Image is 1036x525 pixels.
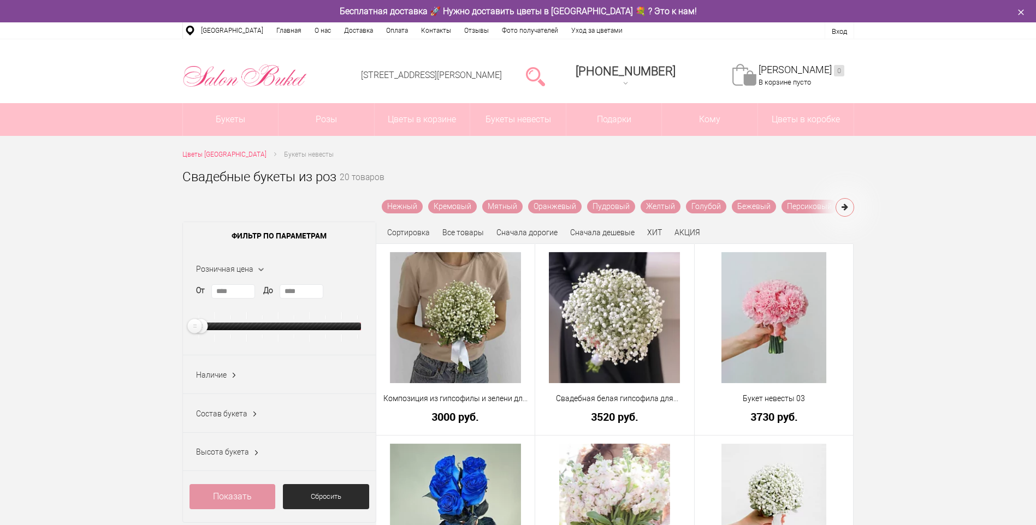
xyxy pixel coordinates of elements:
a: О нас [308,22,338,39]
small: 20 товаров [340,174,384,200]
span: [PHONE_NUMBER] [576,64,676,78]
a: Букет невесты 03 [702,393,846,404]
a: Сбросить [283,484,369,509]
span: Наличие [196,371,227,379]
a: Оплата [380,22,415,39]
a: Персиковый [782,200,837,213]
label: От [196,285,205,296]
span: Кому [662,103,757,136]
img: Свадебная белая гипсофила для невесты [549,252,680,383]
a: Желтый [641,200,680,213]
span: Сортировка [387,228,430,237]
a: Фото получателей [495,22,565,39]
a: Кремовый [428,200,477,213]
span: Цветы [GEOGRAPHIC_DATA] [182,151,267,158]
img: Букет невесты 03 [721,252,826,383]
a: Мятный [482,200,523,213]
a: Нежный [382,200,423,213]
a: Цветы в коробке [758,103,854,136]
a: АКЦИЯ [674,228,700,237]
img: Цветы Нижний Новгород [182,62,307,90]
a: Пудровый [587,200,635,213]
a: Оранжевый [528,200,582,213]
a: 3000 руб. [383,411,528,422]
span: Состав букета [196,409,247,418]
a: Все товары [442,228,484,237]
h1: Свадебные букеты из роз [182,167,336,187]
a: Главная [270,22,308,39]
a: Цветы в корзине [375,103,470,136]
a: Сначала дешевые [570,228,635,237]
span: Высота букета [196,448,249,456]
label: До [263,285,273,296]
ins: 0 [834,65,844,76]
a: Уход за цветами [565,22,629,39]
a: Сначала дорогие [496,228,558,237]
a: Композиция из гипсофилы и зелени для невесты [383,393,528,404]
div: Бесплатная доставка 🚀 Нужно доставить цветы в [GEOGRAPHIC_DATA] 💐 ? Это к нам! [174,5,862,17]
a: [GEOGRAPHIC_DATA] [194,22,270,39]
a: Голубой [686,200,726,213]
a: 3730 руб. [702,411,846,422]
span: Розничная цена [196,265,253,273]
a: [STREET_ADDRESS][PERSON_NAME] [361,70,502,80]
a: Показать [190,484,276,509]
span: В корзине пусто [759,78,811,86]
span: Букеты невесты [284,151,334,158]
a: Букеты невесты [470,103,566,136]
a: Цветы [GEOGRAPHIC_DATA] [182,149,267,160]
a: Розы [279,103,374,136]
a: Контакты [415,22,458,39]
a: Доставка [338,22,380,39]
a: ХИТ [647,228,662,237]
span: Фильтр по параметрам [183,222,376,249]
a: Подарки [566,103,662,136]
a: Вход [832,27,847,35]
a: Свадебная белая гипсофила для невесты [542,393,687,404]
a: [PHONE_NUMBER] [569,61,682,92]
a: Букеты [183,103,279,136]
img: Композиция из гипсофилы и зелени для невесты [390,252,521,383]
a: 3520 руб. [542,411,687,422]
a: Бежевый [732,200,776,213]
a: [PERSON_NAME] [759,64,844,76]
a: Отзывы [458,22,495,39]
